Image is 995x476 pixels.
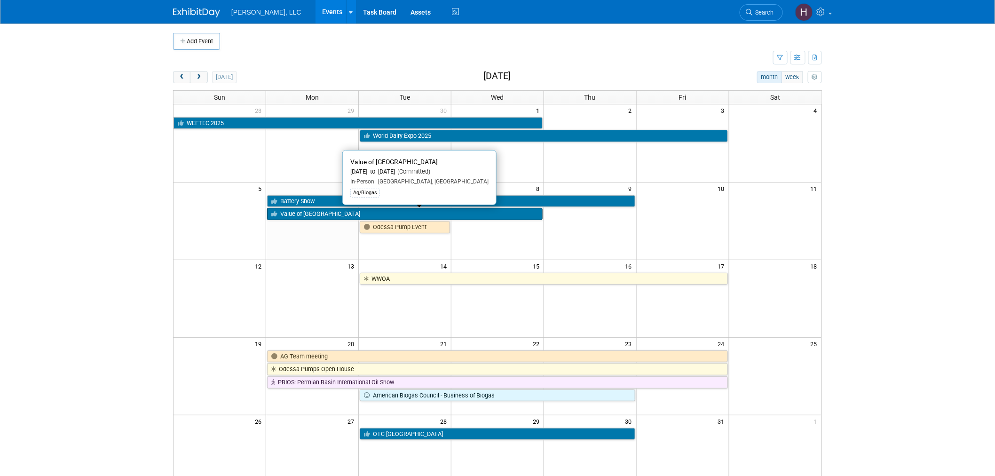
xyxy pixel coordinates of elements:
span: 24 [717,338,729,349]
span: 1 [535,104,544,116]
span: [GEOGRAPHIC_DATA], [GEOGRAPHIC_DATA] [374,178,489,185]
a: PBIOS: Permian Basin International Oil Show [267,376,727,389]
span: 9 [628,182,636,194]
span: 5 [257,182,266,194]
span: Thu [584,94,596,101]
span: 26 [254,415,266,427]
span: Sat [770,94,780,101]
a: Search [740,4,783,21]
button: prev [173,71,190,83]
button: next [190,71,207,83]
span: 31 [717,415,729,427]
a: AG Team meeting [267,350,727,363]
span: 27 [347,415,358,427]
a: OTC [GEOGRAPHIC_DATA] [360,428,635,440]
span: Fri [679,94,687,101]
span: Value of [GEOGRAPHIC_DATA] [350,158,438,166]
span: 3 [720,104,729,116]
span: 29 [347,104,358,116]
span: 1 [813,415,821,427]
span: Tue [400,94,410,101]
span: 13 [347,260,358,272]
span: 17 [717,260,729,272]
span: Mon [306,94,319,101]
img: ExhibitDay [173,8,220,17]
span: 19 [254,338,266,349]
i: Personalize Calendar [812,74,818,80]
span: 2 [628,104,636,116]
span: 15 [532,260,544,272]
button: [DATE] [212,71,237,83]
span: 28 [439,415,451,427]
button: month [757,71,782,83]
span: 25 [810,338,821,349]
span: 4 [813,104,821,116]
span: [PERSON_NAME], LLC [231,8,301,16]
span: 12 [254,260,266,272]
div: [DATE] to [DATE] [350,168,489,176]
span: 8 [535,182,544,194]
div: Ag/Biogas [350,189,380,197]
h2: [DATE] [483,71,511,81]
a: Odessa Pump Event [360,221,450,233]
span: 23 [624,338,636,349]
span: Search [752,9,774,16]
a: WWOA [360,273,727,285]
span: Sun [214,94,225,101]
span: 28 [254,104,266,116]
span: 30 [624,415,636,427]
span: 21 [439,338,451,349]
a: World Dairy Expo 2025 [360,130,727,142]
span: 20 [347,338,358,349]
a: American Biogas Council - Business of Biogas [360,389,635,402]
button: week [782,71,803,83]
a: WEFTEC 2025 [174,117,543,129]
span: 29 [532,415,544,427]
span: 16 [624,260,636,272]
span: Wed [491,94,504,101]
button: Add Event [173,33,220,50]
span: 14 [439,260,451,272]
button: myCustomButton [808,71,822,83]
img: Hannah Mulholland [795,3,813,21]
span: 18 [810,260,821,272]
span: 22 [532,338,544,349]
span: 11 [810,182,821,194]
a: Battery Show [267,195,635,207]
span: 10 [717,182,729,194]
a: Odessa Pumps Open House [267,363,727,375]
a: Value of [GEOGRAPHIC_DATA] [267,208,543,220]
span: 30 [439,104,451,116]
span: In-Person [350,178,374,185]
span: (Committed) [395,168,430,175]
